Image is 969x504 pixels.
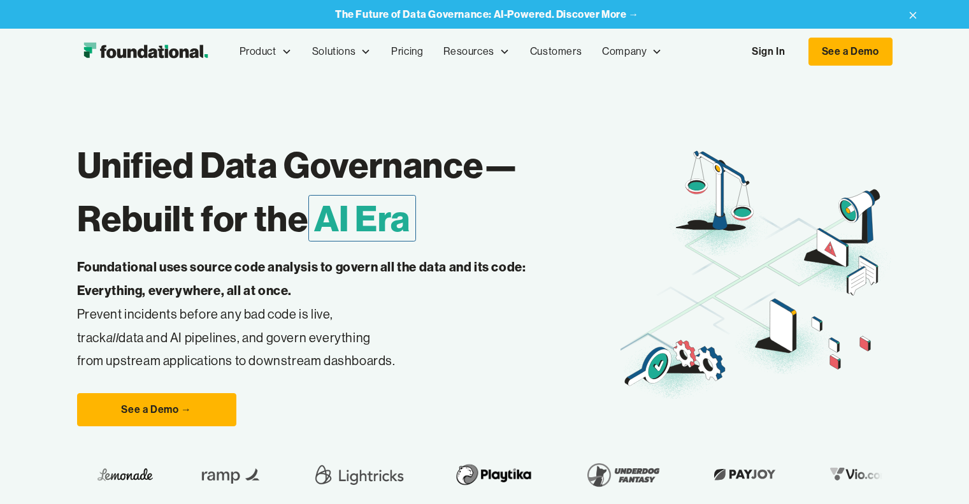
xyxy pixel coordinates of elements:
[381,31,433,73] a: Pricing
[77,393,236,426] a: See a Demo →
[573,457,659,493] img: Underdog Fantasy
[808,38,893,66] a: See a Demo
[106,329,119,345] em: all
[303,457,400,493] img: Lightricks
[335,8,639,20] a: The Future of Data Governance: AI-Powered. Discover More →
[905,443,969,504] iframe: Chat Widget
[77,138,621,245] h1: Unified Data Governance— Rebuilt for the
[90,464,145,484] img: Lemonade
[443,43,494,60] div: Resources
[592,31,672,73] div: Company
[520,31,592,73] a: Customers
[77,259,526,298] strong: Foundational uses source code analysis to govern all the data and its code: Everything, everywher...
[229,31,302,73] div: Product
[602,43,647,60] div: Company
[308,195,417,241] span: AI Era
[739,38,798,65] a: Sign In
[700,464,775,484] img: Payjoy
[77,39,214,64] a: home
[312,43,355,60] div: Solutions
[77,256,566,373] p: Prevent incidents before any bad code is live, track data and AI pipelines, and govern everything...
[433,31,519,73] div: Resources
[77,39,214,64] img: Foundational Logo
[240,43,276,60] div: Product
[302,31,381,73] div: Solutions
[441,457,532,493] img: Playtika
[186,457,262,493] img: Ramp
[816,464,890,484] img: Vio.com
